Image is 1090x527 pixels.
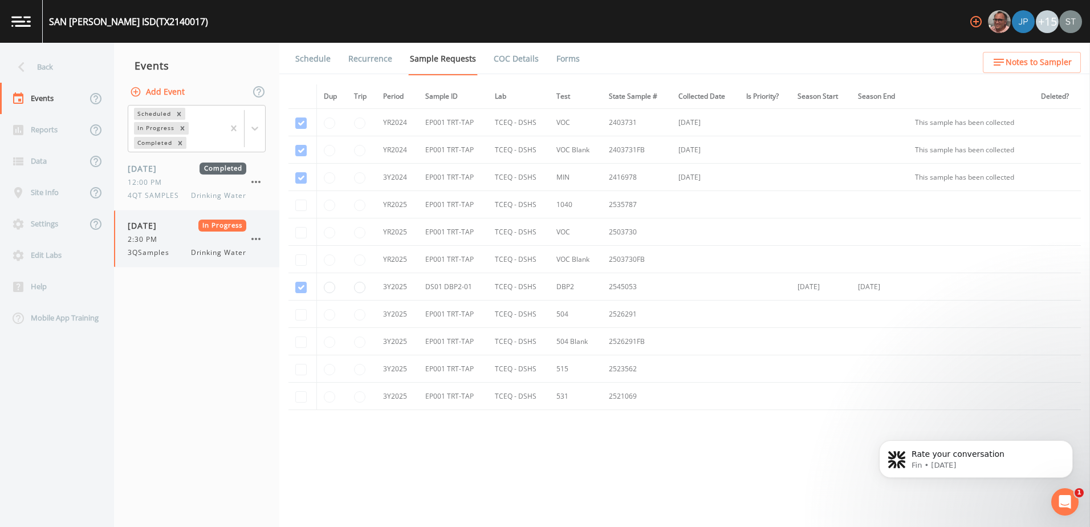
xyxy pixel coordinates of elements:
td: 1040 [550,191,602,218]
td: TCEQ - DSHS [488,383,550,410]
td: EP001 TRT-TAP [418,246,488,273]
td: VOC Blank [550,136,602,164]
div: +15 [1036,10,1059,33]
td: DS01 DBP2-01 [418,273,488,301]
td: TCEQ - DSHS [488,164,550,191]
td: TCEQ - DSHS [488,328,550,355]
img: 8315ae1e0460c39f28dd315f8b59d613 [1059,10,1082,33]
td: VOC [550,109,602,136]
div: Events [114,51,279,80]
td: TCEQ - DSHS [488,355,550,383]
td: 2526291FB [602,328,672,355]
td: EP001 TRT-TAP [418,328,488,355]
th: State Sample # [602,84,672,109]
td: EP001 TRT-TAP [418,136,488,164]
div: Remove In Progress [176,122,189,134]
td: 2503730FB [602,246,672,273]
td: YR2024 [376,109,418,136]
div: SAN [PERSON_NAME] ISD (TX2140017) [49,15,208,29]
th: Is Priority? [739,84,791,109]
a: Schedule [294,43,332,75]
td: This sample has been collected [908,109,1034,136]
div: Remove Completed [174,137,186,149]
td: EP001 TRT-TAP [418,109,488,136]
td: 531 [550,383,602,410]
img: 41241ef155101aa6d92a04480b0d0000 [1012,10,1035,33]
td: MIN [550,164,602,191]
th: Period [376,84,418,109]
span: [DATE] [128,220,165,232]
td: YR2025 [376,218,418,246]
button: Notes to Sampler [983,52,1081,73]
iframe: Intercom notifications message [862,416,1090,496]
span: Drinking Water [191,190,246,201]
span: 2:30 PM [128,234,164,245]
td: VOC Blank [550,246,602,273]
td: 2545053 [602,273,672,301]
td: TCEQ - DSHS [488,301,550,328]
img: logo [11,16,31,27]
td: 2523562 [602,355,672,383]
th: Dup [317,84,347,109]
td: EP001 TRT-TAP [418,355,488,383]
a: [DATE]In Progress2:30 PM3QSamplesDrinking Water [114,210,279,267]
img: e2d790fa78825a4bb76dcb6ab311d44c [988,10,1011,33]
td: This sample has been collected [908,136,1034,164]
iframe: Intercom live chat [1051,488,1079,516]
td: 3Y2025 [376,273,418,301]
td: 2403731 [602,109,672,136]
td: YR2024 [376,136,418,164]
span: Completed [200,163,246,175]
td: TCEQ - DSHS [488,191,550,218]
th: Season Start [791,84,851,109]
span: Notes to Sampler [1006,55,1072,70]
div: Joshua gere Paul [1011,10,1035,33]
td: This sample has been collected [908,164,1034,191]
td: [DATE] [851,273,908,301]
td: EP001 TRT-TAP [418,164,488,191]
div: Mike Franklin [987,10,1011,33]
span: 12:00 PM [128,177,169,188]
td: EP001 TRT-TAP [418,383,488,410]
span: [DATE] [128,163,165,175]
td: 515 [550,355,602,383]
th: Lab [488,84,550,109]
td: EP001 TRT-TAP [418,218,488,246]
td: DBP2 [550,273,602,301]
th: Deleted? [1034,84,1081,109]
td: 504 [550,301,602,328]
td: TCEQ - DSHS [488,218,550,246]
th: Trip [347,84,376,109]
td: [DATE] [672,109,739,136]
th: Collected Date [672,84,739,109]
a: Forms [555,43,581,75]
td: [DATE] [791,273,851,301]
span: In Progress [198,220,247,232]
div: In Progress [134,122,176,134]
span: 4QT SAMPLES [128,190,186,201]
button: Add Event [128,82,189,103]
td: YR2025 [376,246,418,273]
td: [DATE] [672,164,739,191]
td: VOC [550,218,602,246]
td: TCEQ - DSHS [488,246,550,273]
td: EP001 TRT-TAP [418,191,488,218]
td: 3Y2025 [376,355,418,383]
td: [DATE] [672,136,739,164]
div: Remove Scheduled [173,108,185,120]
th: Sample ID [418,84,488,109]
td: TCEQ - DSHS [488,136,550,164]
a: COC Details [492,43,540,75]
td: 2535787 [602,191,672,218]
th: Season End [851,84,908,109]
a: Recurrence [347,43,394,75]
span: 1 [1075,488,1084,497]
th: Test [550,84,602,109]
span: Drinking Water [191,248,246,258]
td: 3Y2024 [376,164,418,191]
td: 2416978 [602,164,672,191]
td: EP001 TRT-TAP [418,301,488,328]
